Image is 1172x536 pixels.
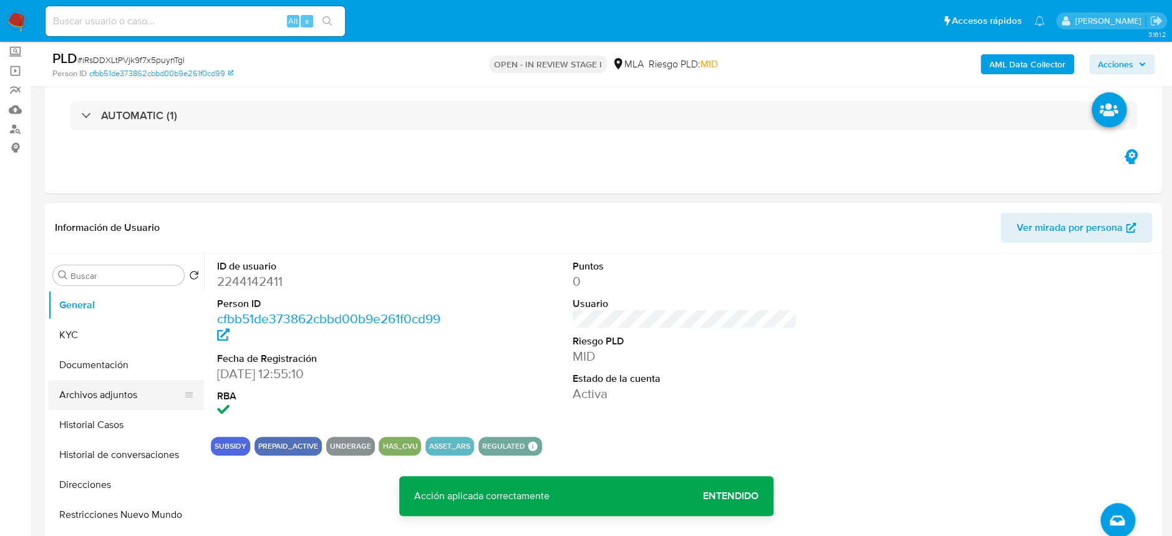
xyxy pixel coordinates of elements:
[612,57,644,71] div: MLA
[48,440,204,470] button: Historial de conversaciones
[314,12,340,30] button: search-icon
[217,297,442,311] dt: Person ID
[48,350,204,380] button: Documentación
[1034,16,1045,26] a: Notificaciones
[101,109,177,122] h3: AUTOMATIC (1)
[573,297,797,311] dt: Usuario
[1148,29,1166,39] span: 3.161.2
[77,54,185,66] span: # iRsDDXLtPVjk9f7x5puynTgl
[1075,15,1145,27] p: cecilia.zacarias@mercadolibre.com
[573,273,797,290] dd: 0
[989,54,1065,74] b: AML Data Collector
[46,13,345,29] input: Buscar usuario o caso...
[489,56,607,73] p: OPEN - IN REVIEW STAGE I
[1150,14,1163,27] a: Salir
[70,101,1137,130] div: AUTOMATIC (1)
[48,380,194,410] button: Archivos adjuntos
[48,500,204,530] button: Restricciones Nuevo Mundo
[573,372,797,386] dt: Estado de la cuenta
[952,14,1022,27] span: Accesos rápidos
[48,320,204,350] button: KYC
[217,273,442,290] dd: 2244142411
[573,260,797,273] dt: Puntos
[189,270,199,284] button: Volver al orden por defecto
[573,348,797,365] dd: MID
[52,48,77,68] b: PLD
[217,352,442,366] dt: Fecha de Registración
[1098,54,1133,74] span: Acciones
[981,54,1074,74] button: AML Data Collector
[217,260,442,273] dt: ID de usuario
[217,365,442,383] dd: [DATE] 12:55:10
[573,385,797,402] dd: Activa
[1089,54,1155,74] button: Acciones
[217,389,442,403] dt: RBA
[649,57,718,71] span: Riesgo PLD:
[217,309,440,345] a: cfbb51de373862cbbd00b9e261f0cd99
[58,270,68,280] button: Buscar
[48,470,204,500] button: Direcciones
[55,222,160,234] h1: Información de Usuario
[1000,213,1152,243] button: Ver mirada por persona
[48,410,204,440] button: Historial Casos
[700,57,718,71] span: MID
[89,68,233,79] a: cfbb51de373862cbbd00b9e261f0cd99
[48,290,204,320] button: General
[1017,213,1123,243] span: Ver mirada por persona
[52,68,87,79] b: Person ID
[305,15,309,27] span: s
[70,270,179,281] input: Buscar
[288,15,298,27] span: Alt
[573,334,797,348] dt: Riesgo PLD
